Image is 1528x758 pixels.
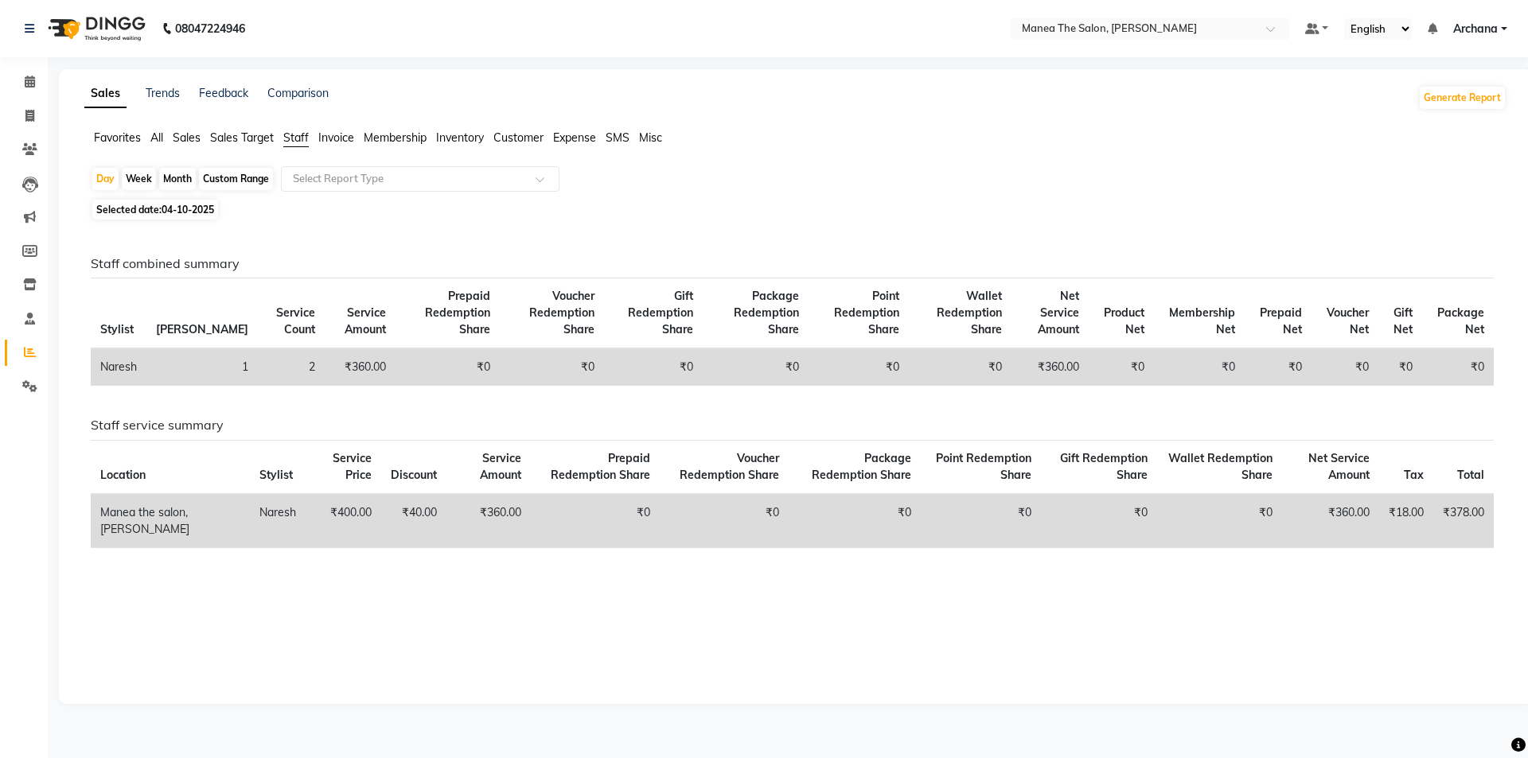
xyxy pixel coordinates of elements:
[921,494,1041,548] td: ₹0
[604,348,703,386] td: ₹0
[210,130,274,145] span: Sales Target
[391,468,437,482] span: Discount
[1169,305,1235,336] span: Membership Net
[1437,305,1484,336] span: Package Net
[1404,468,1424,482] span: Tax
[551,451,650,482] span: Prepaid Redemption Share
[1422,348,1494,386] td: ₹0
[146,86,180,100] a: Trends
[146,348,258,386] td: 1
[1327,305,1369,336] span: Voucher Net
[325,348,396,386] td: ₹360.00
[531,494,660,548] td: ₹0
[92,200,218,220] span: Selected date:
[936,451,1031,482] span: Point Redemption Share
[333,451,372,482] span: Service Price
[150,130,163,145] span: All
[173,130,201,145] span: Sales
[529,289,594,336] span: Voucher Redemption Share
[91,348,146,386] td: Naresh
[84,80,127,108] a: Sales
[1041,494,1157,548] td: ₹0
[680,451,779,482] span: Voucher Redemption Share
[734,289,799,336] span: Package Redemption Share
[1260,305,1302,336] span: Prepaid Net
[1457,468,1484,482] span: Total
[91,494,250,548] td: Manea the salon, [PERSON_NAME]
[258,348,325,386] td: 2
[553,130,596,145] span: Expense
[1282,494,1378,548] td: ₹360.00
[703,348,809,386] td: ₹0
[606,130,630,145] span: SMS
[1060,451,1148,482] span: Gift Redemption Share
[1394,305,1413,336] span: Gift Net
[1453,21,1498,37] span: Archana
[425,289,490,336] span: Prepaid Redemption Share
[175,6,245,51] b: 08047224946
[345,305,386,336] span: Service Amount
[1089,348,1154,386] td: ₹0
[1420,87,1505,109] button: Generate Report
[94,130,141,145] span: Favorites
[41,6,150,51] img: logo
[199,86,248,100] a: Feedback
[628,289,693,336] span: Gift Redemption Share
[364,130,427,145] span: Membership
[1245,348,1312,386] td: ₹0
[639,130,662,145] span: Misc
[199,168,273,190] div: Custom Range
[1038,289,1079,336] span: Net Service Amount
[162,204,214,216] span: 04-10-2025
[276,305,315,336] span: Service Count
[122,168,156,190] div: Week
[1379,494,1433,548] td: ₹18.00
[92,168,119,190] div: Day
[809,348,909,386] td: ₹0
[318,130,354,145] span: Invoice
[436,130,484,145] span: Inventory
[789,494,920,548] td: ₹0
[1104,305,1144,336] span: Product Net
[909,348,1012,386] td: ₹0
[1378,348,1422,386] td: ₹0
[480,451,521,482] span: Service Amount
[91,418,1494,433] h6: Staff service summary
[100,322,134,336] span: Stylist
[834,289,899,336] span: Point Redemption Share
[812,451,911,482] span: Package Redemption Share
[159,168,196,190] div: Month
[250,494,306,548] td: Naresh
[283,130,309,145] span: Staff
[396,348,500,386] td: ₹0
[493,130,544,145] span: Customer
[1168,451,1273,482] span: Wallet Redemption Share
[937,289,1002,336] span: Wallet Redemption Share
[1308,451,1370,482] span: Net Service Amount
[156,322,248,336] span: [PERSON_NAME]
[1012,348,1088,386] td: ₹360.00
[1154,348,1245,386] td: ₹0
[259,468,293,482] span: Stylist
[1433,494,1494,548] td: ₹378.00
[446,494,531,548] td: ₹360.00
[91,256,1494,271] h6: Staff combined summary
[1157,494,1283,548] td: ₹0
[500,348,604,386] td: ₹0
[306,494,381,548] td: ₹400.00
[660,494,789,548] td: ₹0
[381,494,446,548] td: ₹40.00
[1312,348,1378,386] td: ₹0
[267,86,329,100] a: Comparison
[100,468,146,482] span: Location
